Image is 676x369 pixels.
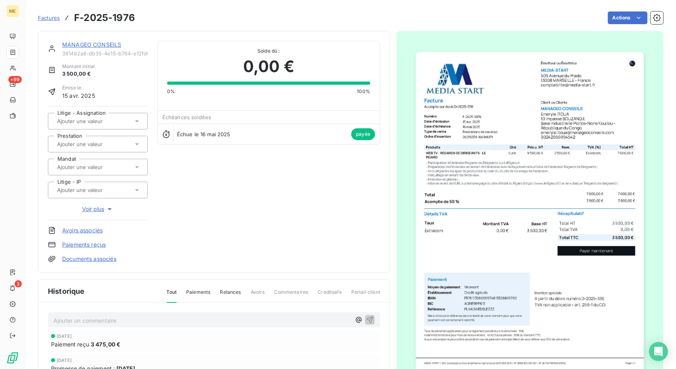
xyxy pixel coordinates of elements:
input: Ajouter une valeur [56,141,136,148]
span: 100% [357,88,370,95]
span: payée [351,128,375,140]
span: 3 [15,280,22,287]
input: Ajouter une valeur [56,186,136,194]
button: Voir plus [48,205,148,213]
span: Émise le [62,84,95,91]
span: Paiements [186,289,210,302]
span: Relances [220,289,241,302]
span: 3 475,00 € [91,340,121,348]
span: Échéances soldées [162,114,211,120]
input: Ajouter une valeur [56,164,136,171]
span: Échue le 16 mai 2025 [177,131,230,137]
span: Historique [48,286,85,297]
span: [DATE] [57,358,72,363]
a: Factures [38,14,60,22]
span: 0,00 € [243,55,294,78]
span: Montant initial [62,63,95,70]
span: 15 avr. 2025 [62,91,95,100]
a: Paiements reçus [62,241,106,249]
button: Actions [608,11,647,24]
a: Documents associés [62,255,116,263]
span: Creditsafe [318,289,342,302]
span: Factures [38,15,60,21]
h3: F-2025-1976 [74,11,135,25]
div: ME [6,5,19,17]
span: [DATE] [57,334,72,339]
span: Solde dû : [167,48,370,55]
span: Voir plus [82,205,114,213]
span: Avoirs [251,289,265,302]
span: Tout [167,289,177,303]
span: Portail client [351,289,380,302]
span: Commentaires [274,289,308,302]
span: 3 500,00 € [62,70,95,78]
a: MANAGEO CONSEILS [62,41,121,48]
span: 3814b2a8-db35-4e15-b764-e12fd08f4026 [62,50,148,57]
img: Logo LeanPay [6,352,19,364]
span: +99 [8,76,22,83]
span: 0% [167,88,175,95]
input: Ajouter une valeur [56,118,136,125]
a: Avoirs associés [62,226,103,234]
div: Open Intercom Messenger [649,342,668,361]
span: Paiement reçu [51,340,89,348]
